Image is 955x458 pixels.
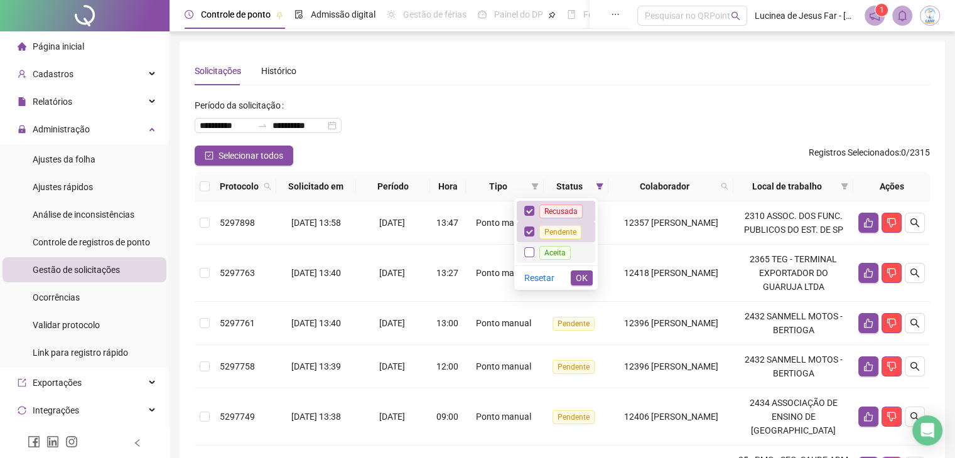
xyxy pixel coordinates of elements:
span: search [910,318,920,328]
span: Ponto manual [476,318,531,328]
span: 13:27 [436,268,458,278]
span: search [910,412,920,422]
span: filter [841,183,848,190]
span: file-done [294,10,303,19]
span: sync [18,406,26,415]
span: dislike [887,318,897,328]
span: search [910,361,920,371]
span: 12:00 [436,361,458,371]
span: Registros Selecionados [809,147,899,157]
span: search [721,183,728,190]
td: 2434 ASSOCIAÇÃO DE ENSINO DE [GEOGRAPHIC_DATA] [733,388,853,445]
span: like [863,268,873,278]
span: [DATE] 13:40 [291,268,341,278]
span: lock [18,125,26,134]
span: Admissão digital [311,9,375,19]
span: filter [838,177,851,196]
span: 5297758 [220,361,255,371]
span: filter [593,177,606,196]
th: Período [356,172,431,201]
span: book [567,10,576,19]
span: pushpin [548,11,556,19]
span: [DATE] [379,268,405,278]
span: 12396 [PERSON_NAME] [623,361,718,371]
span: dashboard [478,10,487,19]
span: dislike [887,361,897,371]
span: Colaborador [613,179,716,193]
span: Selecionar todos [219,149,283,162]
span: Ajustes da folha [33,154,95,164]
td: 2365 TEG - TERMINAL EXPORTADOR DO GUARUJA LTDA [733,245,853,302]
span: like [863,218,873,228]
span: left [133,439,142,447]
img: 83834 [920,6,939,25]
span: 5297763 [220,268,255,278]
td: 2310 ASSOC. DOS FUNC. PUBLICOS DO EST. DE SP [733,201,853,245]
span: 12396 [PERSON_NAME] [623,318,718,328]
span: [DATE] [379,361,405,371]
span: Página inicial [33,41,84,51]
span: [DATE] 13:38 [291,412,341,422]
span: notification [869,10,880,21]
span: 5297898 [220,218,255,228]
th: Solicitado em [276,172,356,201]
span: dislike [887,268,897,278]
span: ellipsis [611,10,620,19]
span: [DATE] 13:39 [291,361,341,371]
span: search [264,183,271,190]
span: 1 [880,6,884,14]
span: search [731,11,740,21]
span: filter [529,177,541,196]
span: check-square [205,151,213,160]
span: sun [387,10,396,19]
span: search [910,218,920,228]
span: [DATE] [379,218,405,228]
span: Recusada [539,205,583,218]
span: home [18,42,26,51]
span: Pendente [539,225,581,239]
sup: 1 [875,4,888,16]
span: [DATE] [379,318,405,328]
span: Controle de ponto [201,9,271,19]
span: file [18,97,26,106]
span: 12357 [PERSON_NAME] [623,218,718,228]
span: Ajustes rápidos [33,182,93,192]
div: Histórico [261,64,296,78]
span: Ponto manual [476,361,531,371]
span: pushpin [276,11,283,19]
span: filter [531,183,539,190]
div: Open Intercom Messenger [912,415,942,445]
span: [DATE] [379,412,405,422]
span: 12418 [PERSON_NAME] [623,268,718,278]
span: Ponto manual [476,412,531,422]
span: dislike [887,218,897,228]
span: Administração [33,124,90,134]
span: like [863,412,873,422]
span: Pendente [553,360,595,374]
span: Validar protocolo [33,320,100,330]
span: 5297749 [220,412,255,422]
span: : 0 / 2315 [809,146,930,166]
span: Aceita [539,246,571,260]
span: Integrações [33,405,79,415]
span: Cadastros [33,69,73,79]
span: like [863,361,873,371]
span: export [18,378,26,387]
span: linkedin [46,435,59,448]
span: dislike [887,412,897,422]
span: Controle de registros de ponto [33,237,150,247]
span: Protocolo [220,179,259,193]
span: Resetar [524,271,554,285]
span: 13:00 [436,318,458,328]
span: search [910,268,920,278]
span: Status [549,179,591,193]
span: instagram [65,435,78,448]
span: Análise de inconsistências [33,210,134,220]
span: Gestão de solicitações [33,265,120,275]
span: 09:00 [436,412,458,422]
button: Selecionar todos [195,146,293,166]
span: Link para registro rápido [33,348,128,358]
span: Folha de pagamento [583,9,664,19]
label: Período da solicitação [195,95,289,115]
span: Ocorrências [33,292,80,302]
